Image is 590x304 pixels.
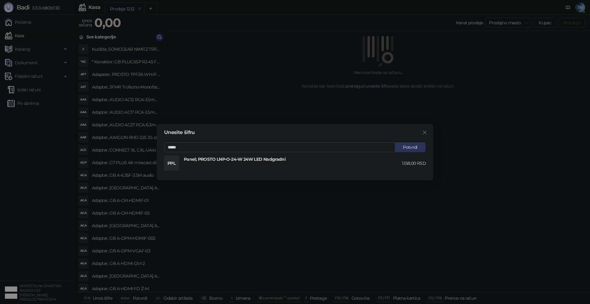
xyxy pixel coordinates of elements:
[164,156,179,171] div: PPL
[402,160,426,167] div: 1.158,00 RSD
[395,142,426,152] button: Potvrdi
[420,130,430,135] span: Zatvori
[420,128,430,137] button: Close
[164,130,426,135] div: Unesite šifru
[184,156,402,163] h4: Panel; PROSTO LNP-O-24-W 24W LED Nadgradni
[422,130,427,135] span: close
